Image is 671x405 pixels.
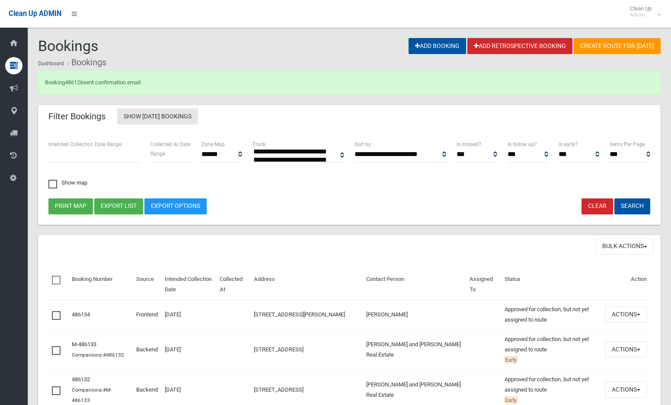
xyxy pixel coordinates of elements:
[252,140,265,149] label: Truck
[254,311,345,318] a: [STREET_ADDRESS][PERSON_NAME]
[630,12,652,18] small: Admin
[467,38,572,54] a: Add Retrospective Booking
[103,352,124,358] a: #486132
[505,356,517,364] span: Early
[72,341,96,348] a: M-486133
[605,382,647,398] button: Actions
[626,5,660,18] span: Clean Up
[574,38,661,54] a: Create route for [DATE]
[72,387,112,403] a: #M-486133
[48,198,93,214] button: Print map
[161,329,216,370] td: [DATE]
[363,270,466,300] th: Contact Person
[72,376,90,383] a: 486132
[254,386,304,393] a: [STREET_ADDRESS]
[250,270,362,300] th: Address
[38,70,661,95] div: Booking sent confirmation email.
[363,329,466,370] td: [PERSON_NAME] and [PERSON_NAME] Real Estate
[602,270,650,300] th: Action
[72,311,90,318] a: 486134
[216,270,251,300] th: Collected At
[48,180,87,185] span: Show map
[38,37,99,54] span: Bookings
[68,270,133,300] th: Booking Number
[144,198,207,214] a: Export Options
[505,396,517,404] span: Early
[501,270,602,300] th: Status
[605,306,647,322] button: Actions
[38,61,64,67] a: Dashboard
[501,300,602,330] td: Approved for collection, but not yet assigned to route
[254,346,304,353] a: [STREET_ADDRESS]
[161,270,216,300] th: Intended Collection Date
[466,270,501,300] th: Assigned To
[9,10,61,18] span: Clean Up ADMIN
[94,198,143,214] button: Export list
[133,300,161,330] td: Frontend
[605,341,647,357] button: Actions
[133,329,161,370] td: Backend
[501,329,602,370] td: Approved for collection, but not yet assigned to route
[596,239,654,255] button: Bulk Actions
[65,54,106,70] li: Bookings
[409,38,466,54] a: Add Booking
[72,387,112,403] small: Companions:
[117,108,198,124] a: Show [DATE] Bookings
[161,300,216,330] td: [DATE]
[614,198,650,214] button: Search
[65,79,83,86] a: 486126
[363,300,466,330] td: [PERSON_NAME]
[133,270,161,300] th: Source
[38,108,116,125] header: Filter Bookings
[582,198,613,214] a: Clear
[72,352,125,358] small: Companions:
